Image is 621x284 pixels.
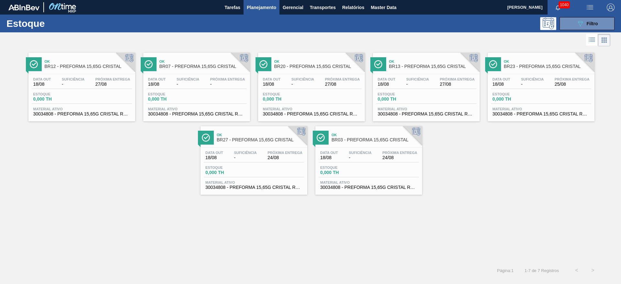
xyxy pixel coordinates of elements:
[234,155,256,160] span: -
[310,4,336,11] span: Transportes
[320,166,365,169] span: Estoque
[205,185,302,190] span: 30034808 - PREFORMA 15,65G CRISTAL RECICLADA
[196,121,310,195] a: ÍconeOkBR27 - PREFORMA 15,65G CRISTALData out18/08Suficiência-Próxima Entrega24/08Estoque0,000 TH...
[148,107,245,111] span: Material ativo
[493,92,538,96] span: Estoque
[33,97,79,102] span: 0,000 TH
[33,77,51,81] span: Data out
[607,4,615,11] img: Logout
[325,82,360,87] span: 27/08
[62,82,84,87] span: -
[210,82,245,87] span: -
[30,60,38,68] img: Ícone
[493,112,590,116] span: 30034808 - PREFORMA 15,65G CRISTAL RECICLADA
[138,48,253,121] a: ÍconeOkBR07 - PREFORMA 15,65G CRISTALData out18/08Suficiência-Próxima Entrega-Estoque0,000 THMate...
[95,82,130,87] span: 27/08
[440,77,475,81] span: Próxima Entrega
[523,268,559,273] span: 1 - 7 de 7 Registros
[263,112,360,116] span: 30034808 - PREFORMA 15,65G CRISTAL RECICLADA
[274,60,362,63] span: Ok
[317,134,325,142] img: Ícone
[24,48,138,121] a: ÍconeOkBR12 - PREFORMA 15,65G CRISTALData out18/08Suficiência-Próxima Entrega27/08Estoque0,000 TH...
[263,82,281,87] span: 18/08
[342,4,364,11] span: Relatórios
[263,97,308,102] span: 0,000 TH
[332,137,419,142] span: BR03 - PREFORMA 15,65G CRISTAL
[378,92,423,96] span: Estoque
[159,64,247,69] span: BR07 - PREFORMA 15,65G CRISTAL
[320,180,417,184] span: Material ativo
[45,64,132,69] span: BR12 - PREFORMA 15,65G CRISTAL
[33,107,130,111] span: Material ativo
[205,166,251,169] span: Estoque
[586,34,598,46] div: Visão em Lista
[205,151,223,155] span: Data out
[406,82,429,87] span: -
[406,77,429,81] span: Suficiência
[205,170,251,175] span: 0,000 TH
[263,92,308,96] span: Estoque
[378,112,475,116] span: 30034808 - PREFORMA 15,65G CRISTAL RECICLADA
[148,112,245,116] span: 30034808 - PREFORMA 15,65G CRISTAL RECICLADA
[555,77,590,81] span: Próxima Entrega
[368,48,483,121] a: ÍconeOkBR13 - PREFORMA 15,65G CRISTALData out18/08Suficiência-Próxima Entrega27/08Estoque0,000 TH...
[320,170,365,175] span: 0,000 TH
[283,4,303,11] span: Gerencial
[378,77,396,81] span: Data out
[202,134,210,142] img: Ícone
[234,151,256,155] span: Suficiência
[440,82,475,87] span: 27/08
[349,151,371,155] span: Suficiência
[148,82,166,87] span: 18/08
[148,77,166,81] span: Data out
[586,4,594,11] img: userActions
[274,64,362,69] span: BR20 - PREFORMA 15,65G CRISTAL
[159,60,247,63] span: Ok
[493,97,538,102] span: 0,000 TH
[371,4,396,11] span: Master Data
[33,92,79,96] span: Estoque
[489,60,497,68] img: Ícone
[320,151,338,155] span: Data out
[205,180,302,184] span: Material ativo
[598,34,610,46] div: Visão em Cards
[259,60,267,68] img: Ícone
[224,4,240,11] span: Tarefas
[521,77,544,81] span: Suficiência
[389,64,476,69] span: BR13 - PREFORMA 15,65G CRISTAL
[45,60,132,63] span: Ok
[6,20,103,27] h1: Estoque
[8,5,39,10] img: TNhmsLtSVTkK8tSr43FrP2fwEKptu5GPRR3wAAAABJRU5ErkJggg==
[320,155,338,160] span: 18/08
[548,3,568,12] button: Notificações
[62,77,84,81] span: Suficiência
[253,48,368,121] a: ÍconeOkBR20 - PREFORMA 15,65G CRISTALData out18/08Suficiência-Próxima Entrega27/08Estoque0,000 TH...
[291,82,314,87] span: -
[521,82,544,87] span: -
[217,133,304,137] span: Ok
[378,107,475,111] span: Material ativo
[559,1,570,8] span: 1040
[33,112,130,116] span: 30034808 - PREFORMA 15,65G CRISTAL RECICLADA
[493,82,510,87] span: 18/08
[205,155,223,160] span: 18/08
[267,155,302,160] span: 24/08
[587,21,598,26] span: Filtro
[560,17,615,30] button: Filtro
[33,82,51,87] span: 18/08
[217,137,304,142] span: BR27 - PREFORMA 15,65G CRISTAL
[483,48,598,121] a: ÍconeOkBR23 - PREFORMA 15,65G CRISTALData out18/08Suficiência-Próxima Entrega25/08Estoque0,000 TH...
[263,107,360,111] span: Material ativo
[504,60,591,63] span: Ok
[569,262,585,279] button: <
[497,268,514,273] span: Página : 1
[177,82,199,87] span: -
[291,77,314,81] span: Suficiência
[325,77,360,81] span: Próxima Entrega
[310,121,425,195] a: ÍconeOkBR03 - PREFORMA 15,65G CRISTALData out18/08Suficiência-Próxima Entrega24/08Estoque0,000 TH...
[382,151,417,155] span: Próxima Entrega
[148,97,193,102] span: 0,000 TH
[374,60,382,68] img: Ícone
[493,77,510,81] span: Data out
[320,185,417,190] span: 30034808 - PREFORMA 15,65G CRISTAL RECICLADA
